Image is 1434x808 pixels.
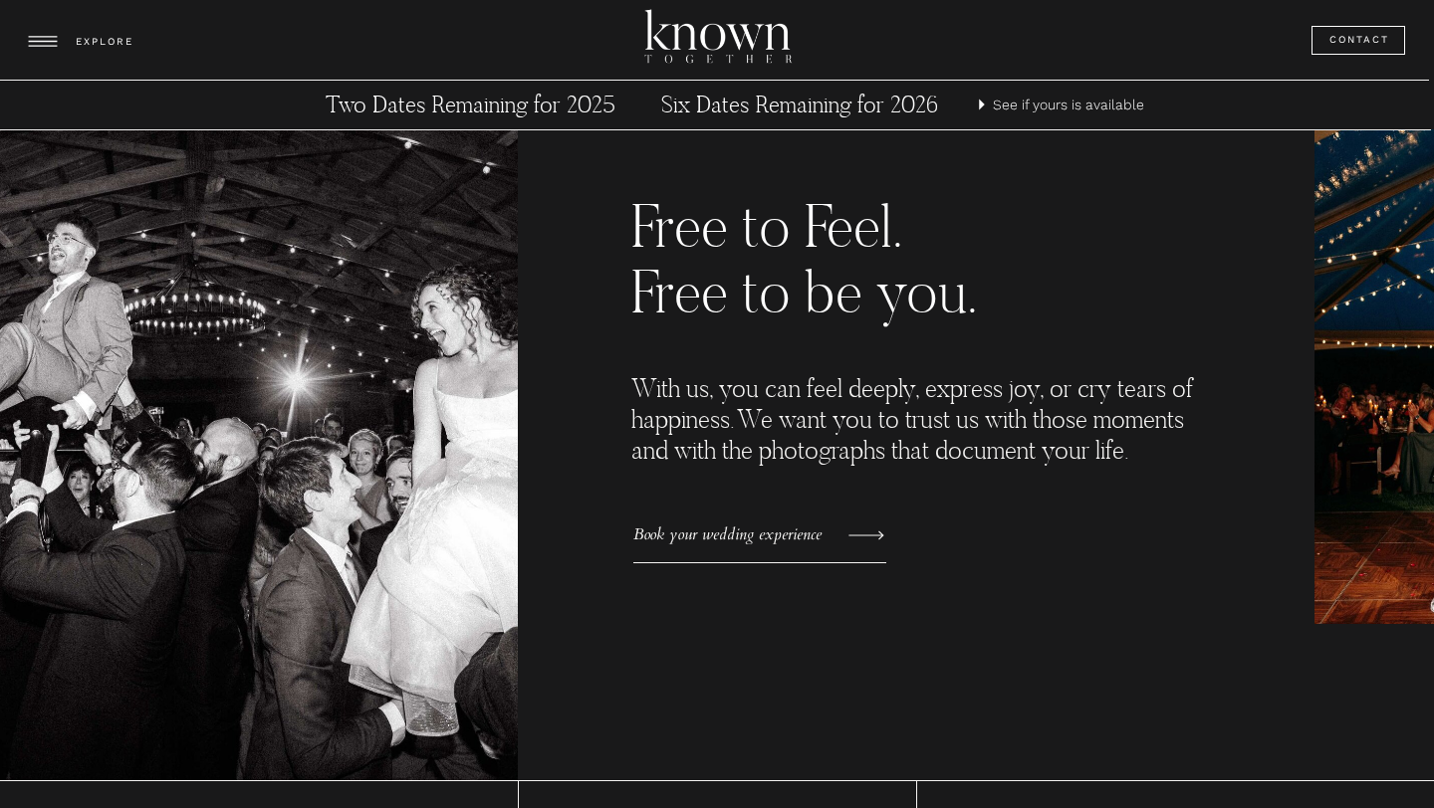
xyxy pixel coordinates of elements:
[285,91,655,120] a: Two Dates Remaining for 2025
[631,194,1204,359] h3: Free to Feel. Free to be you.
[614,91,985,120] a: Six Dates Remaining for 2026
[76,33,137,52] h3: EXPLORE
[1329,31,1391,50] a: Contact
[993,93,1149,117] a: See if yours is available
[633,520,825,550] a: Book your wedding experience
[631,373,1204,477] h3: With us, you can feel deeply, express joy, or cry tears of happiness. We want you to trust us wit...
